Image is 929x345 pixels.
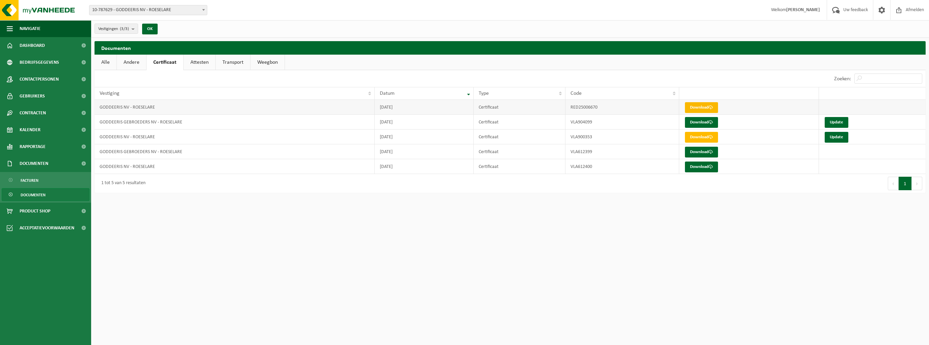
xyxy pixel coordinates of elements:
td: Certificaat [474,130,565,144]
a: Download [685,132,718,143]
a: Alle [95,55,116,70]
span: Acceptatievoorwaarden [20,220,74,236]
a: Update [825,117,848,128]
span: Facturen [21,174,38,187]
button: Next [912,177,922,190]
td: VLA900353 [565,130,679,144]
td: VLA904099 [565,115,679,130]
td: [DATE] [375,130,474,144]
td: Certificaat [474,159,565,174]
span: Product Shop [20,203,50,220]
td: Certificaat [474,144,565,159]
a: Facturen [2,174,89,186]
td: GODDEERIS GEBROEDERS NV - ROESELARE [95,144,375,159]
span: Datum [380,91,395,96]
a: Download [685,162,718,172]
button: 1 [899,177,912,190]
a: Andere [117,55,146,70]
a: Attesten [184,55,215,70]
td: RED25006670 [565,100,679,115]
h2: Documenten [95,41,926,54]
span: Rapportage [20,138,46,155]
span: Gebruikers [20,88,45,105]
span: Code [570,91,582,96]
span: Documenten [21,189,46,201]
td: Certificaat [474,115,565,130]
a: Download [685,147,718,157]
strong: [PERSON_NAME] [786,7,820,12]
td: VLA612399 [565,144,679,159]
button: Previous [888,177,899,190]
button: OK [142,24,158,34]
a: Certificaat [147,55,183,70]
count: (3/3) [120,27,129,31]
td: GODDEERIS NV - ROESELARE [95,159,375,174]
td: GODDEERIS NV - ROESELARE [95,130,375,144]
span: Documenten [20,155,48,172]
a: Weegbon [250,55,285,70]
td: GODDEERIS NV - ROESELARE [95,100,375,115]
a: Documenten [2,188,89,201]
span: 10-787629 - GODDEERIS NV - ROESELARE [89,5,207,15]
span: Bedrijfsgegevens [20,54,59,71]
a: Transport [216,55,250,70]
span: Type [479,91,489,96]
td: VLA612400 [565,159,679,174]
label: Zoeken: [834,76,851,82]
span: Navigatie [20,20,41,37]
a: Update [825,132,848,143]
td: [DATE] [375,100,474,115]
span: Contactpersonen [20,71,59,88]
td: Certificaat [474,100,565,115]
td: [DATE] [375,159,474,174]
span: Kalender [20,121,41,138]
span: Dashboard [20,37,45,54]
a: Download [685,117,718,128]
div: 1 tot 5 van 5 resultaten [98,177,145,190]
a: Download [685,102,718,113]
td: [DATE] [375,144,474,159]
span: Contracten [20,105,46,121]
span: Vestiging [100,91,120,96]
span: Vestigingen [98,24,129,34]
td: [DATE] [375,115,474,130]
button: Vestigingen(3/3) [95,24,138,34]
td: GODDEERIS GEBROEDERS NV - ROESELARE [95,115,375,130]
